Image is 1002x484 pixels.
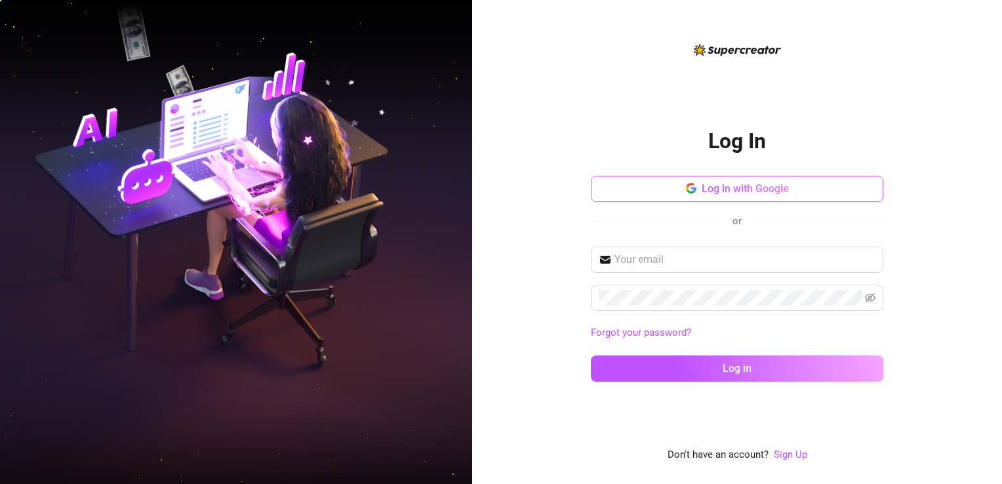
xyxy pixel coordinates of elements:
h2: Log In [708,128,766,155]
span: Log in [723,362,751,374]
span: Log in with Google [702,182,789,195]
a: Sign Up [774,449,807,460]
a: Forgot your password? [591,325,883,341]
a: Forgot your password? [591,327,691,338]
input: Your email [614,252,875,268]
img: logo-BBDzfeDw.svg [694,44,781,56]
span: Don't have an account? [668,447,769,463]
a: Sign Up [774,447,807,463]
span: eye-invisible [865,292,875,303]
button: Log in with Google [591,176,883,202]
button: Log in [591,355,883,382]
span: or [732,215,742,227]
